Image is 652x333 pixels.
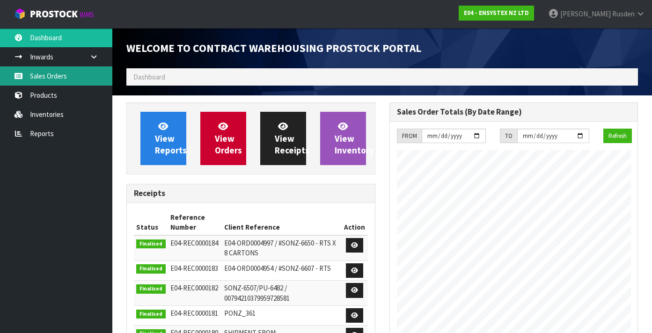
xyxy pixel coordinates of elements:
span: Finalised [136,239,166,249]
th: Client Reference [222,210,342,235]
th: Reference Number [168,210,222,235]
span: View Orders [215,121,242,156]
span: Finalised [136,264,166,274]
h3: Sales Order Totals (By Date Range) [397,108,631,116]
th: Action [342,210,367,235]
span: Welcome to Contract Warehousing ProStock Portal [126,41,421,55]
span: E04-REC0000184 [170,239,218,247]
a: ViewReceipts [260,112,306,165]
span: E04-REC0000181 [170,309,218,318]
a: ViewReports [140,112,186,165]
th: Status [134,210,168,235]
span: E04-ORD0004954 / #SONZ-6607 - RTS [224,264,331,273]
span: SONZ-6507/PU-6482 / 00794210379959728581 [224,283,290,302]
span: PONZ_361 [224,309,256,318]
span: [PERSON_NAME] [560,9,611,18]
span: Rusden [612,9,635,18]
h3: Receipts [134,189,368,198]
span: View Receipts [275,121,309,156]
span: Dashboard [133,72,165,81]
div: TO [500,129,517,144]
div: FROM [397,129,422,144]
span: Finalised [136,284,166,294]
button: Refresh [603,129,632,144]
img: cube-alt.png [14,8,26,20]
span: Finalised [136,310,166,319]
a: ViewOrders [200,112,246,165]
span: View Inventory [335,121,374,156]
span: E04-REC0000183 [170,264,218,273]
span: E04-REC0000182 [170,283,218,292]
span: ProStock [30,8,78,20]
strong: E04 - ENSYSTEX NZ LTD [464,9,529,17]
span: View Reports [155,121,187,156]
small: WMS [80,10,94,19]
a: ViewInventory [320,112,366,165]
span: E04-ORD0004997 / #SONZ-6650 - RTS X 8 CARTONS [224,239,336,257]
